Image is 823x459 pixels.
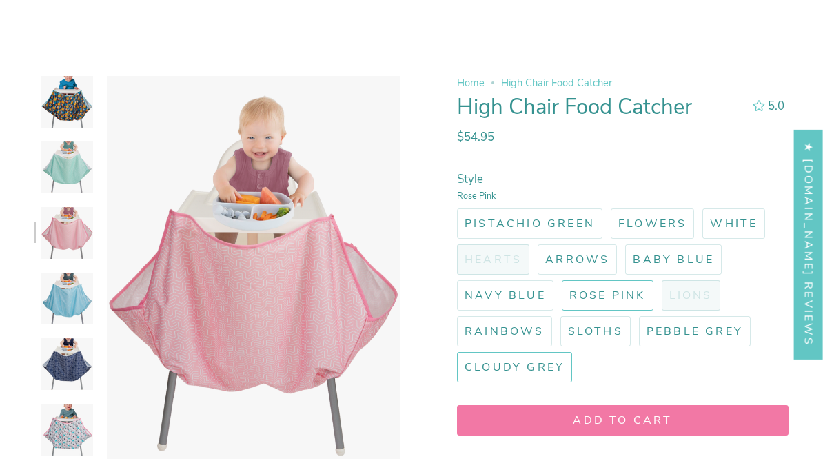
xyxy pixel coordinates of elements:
span: Pistachio Green [465,216,595,231]
button: Add to cart [457,405,789,436]
h1: High Chair Food Catcher [457,95,740,120]
span: Navy Blue [465,288,546,303]
span: 5.0 [768,98,784,114]
button: 5.0 out of 5.0 stars [746,97,789,115]
span: Style [457,171,483,187]
span: Rose Pink [569,288,646,303]
span: Arrows [545,252,609,267]
span: $54.95 [457,129,494,145]
span: Pebble Grey [647,324,743,339]
span: Flowers [618,216,687,231]
a: Home [457,76,485,90]
span: Add to cart [470,413,775,428]
span: Rainbows [465,324,545,339]
span: Hearts [465,252,522,267]
div: 5.0 out of 5.0 stars [753,100,765,112]
span: Sloths [568,324,623,339]
span: White [710,216,758,231]
span: Baby Blue [633,252,714,267]
small: Rose Pink [457,187,789,202]
span: Lions [669,288,713,303]
span: Cloudy Grey [465,360,565,375]
span: High Chair Food Catcher [501,76,612,90]
div: Click to open Judge.me floating reviews tab [794,129,823,359]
